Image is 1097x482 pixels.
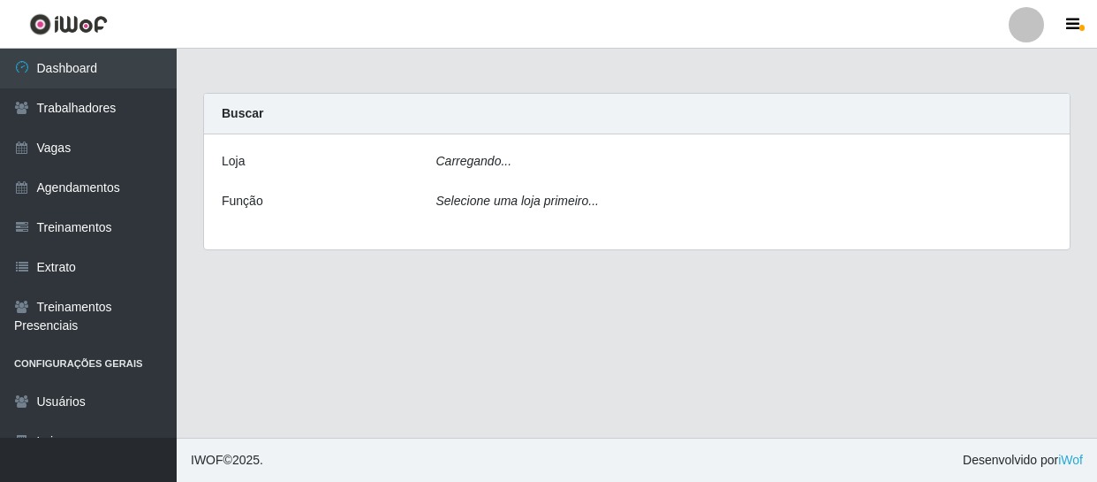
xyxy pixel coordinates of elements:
[222,192,263,210] label: Função
[29,13,108,35] img: CoreUI Logo
[222,152,245,171] label: Loja
[436,194,599,208] i: Selecione uma loja primeiro...
[222,106,263,120] strong: Buscar
[191,453,223,467] span: IWOF
[436,154,512,168] i: Carregando...
[191,451,263,470] span: © 2025 .
[963,451,1083,470] span: Desenvolvido por
[1058,453,1083,467] a: iWof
